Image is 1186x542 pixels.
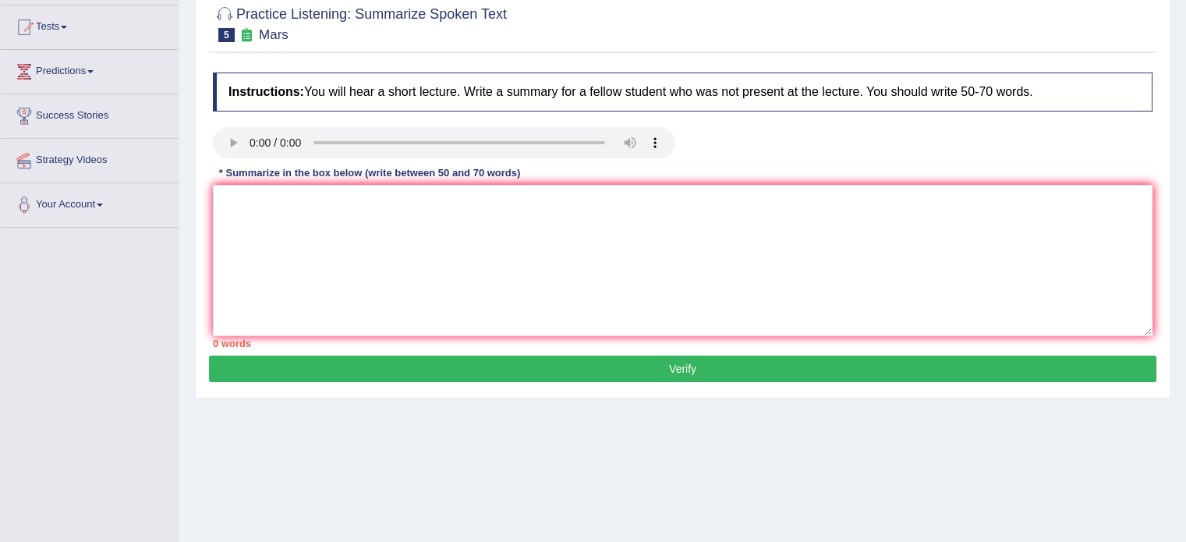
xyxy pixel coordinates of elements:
[228,85,304,98] b: Instructions:
[213,166,526,181] div: * Summarize in the box below (write between 50 and 70 words)
[213,3,507,42] h2: Practice Listening: Summarize Spoken Text
[1,50,179,89] a: Predictions
[1,5,179,44] a: Tests
[1,139,179,178] a: Strategy Videos
[213,336,1152,351] div: 0 words
[209,356,1156,382] button: Verify
[259,27,289,42] small: Mars
[218,28,235,42] span: 5
[1,183,179,222] a: Your Account
[239,28,255,43] small: Exam occurring question
[213,73,1152,112] h4: You will hear a short lecture. Write a summary for a fellow student who was not present at the le...
[1,94,179,133] a: Success Stories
